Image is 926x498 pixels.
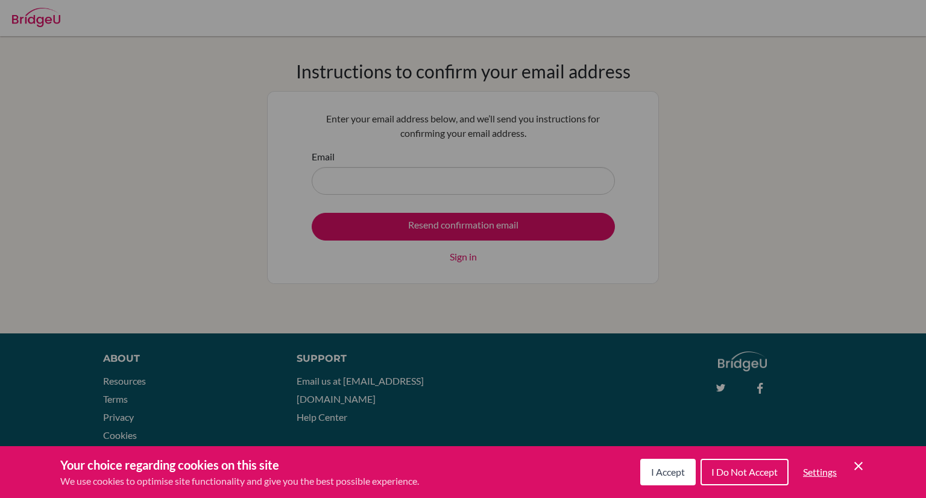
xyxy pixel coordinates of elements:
[701,459,789,485] button: I Do Not Accept
[640,459,696,485] button: I Accept
[851,459,866,473] button: Save and close
[793,460,846,484] button: Settings
[60,456,419,474] h3: Your choice regarding cookies on this site
[651,466,685,478] span: I Accept
[711,466,778,478] span: I Do Not Accept
[60,474,419,488] p: We use cookies to optimise site functionality and give you the best possible experience.
[803,466,837,478] span: Settings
